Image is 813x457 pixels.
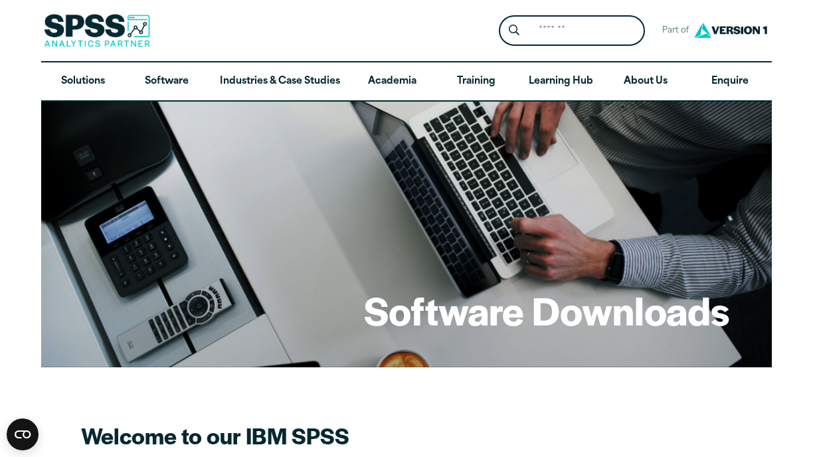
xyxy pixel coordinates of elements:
[502,19,527,43] button: Search magnifying glass icon
[656,21,691,41] span: Part of
[604,62,687,101] a: About Us
[688,62,772,101] a: Enquire
[351,62,434,101] a: Academia
[209,62,351,101] a: Industries & Case Studies
[691,18,770,43] img: Version1 Logo
[509,25,519,36] svg: Search magnifying glass icon
[499,15,645,46] form: Site Header Search Form
[7,418,39,450] button: Open CMP widget
[41,62,772,101] nav: Desktop version of site main menu
[125,62,209,101] a: Software
[434,62,518,101] a: Training
[44,14,150,47] img: SPSS Analytics Partner
[41,62,125,101] a: Solutions
[364,284,729,336] h1: Software Downloads
[518,62,604,101] a: Learning Hub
